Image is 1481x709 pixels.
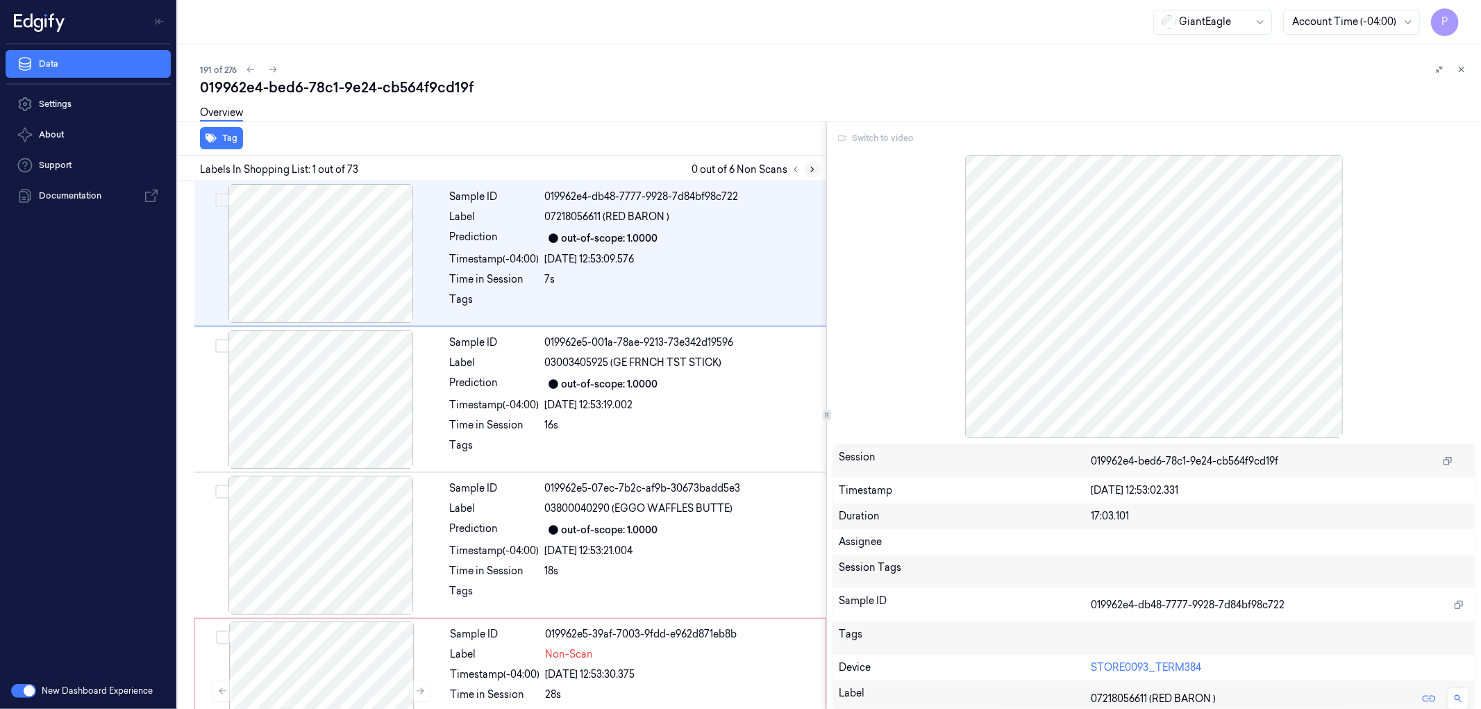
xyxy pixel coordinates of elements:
span: 03800040290 (EGGO WAFFLES BUTTE) [545,501,733,516]
button: P [1431,8,1459,36]
div: [DATE] 12:53:19.002 [545,398,818,412]
div: Time in Session [451,687,540,702]
div: Device [839,660,1091,675]
div: Sample ID [450,481,539,496]
a: Documentation [6,182,171,210]
div: out-of-scope: 1.0000 [562,523,658,537]
button: Select row [215,193,229,207]
div: 019962e5-07ec-7b2c-af9b-30673badd5e3 [545,481,818,496]
a: Data [6,50,171,78]
div: [DATE] 12:53:09.576 [545,252,818,267]
span: 191 of 276 [200,64,237,76]
div: Tags [839,627,1091,649]
div: Sample ID [839,594,1091,616]
div: Timestamp (-04:00) [450,398,539,412]
div: Label [451,647,540,662]
div: Prediction [450,522,539,538]
div: [DATE] 12:53:21.004 [545,544,818,558]
div: Label [450,210,539,224]
span: 019962e4-db48-7777-9928-7d84bf98c722 [1091,598,1285,612]
span: 07218056611 (RED BARON ) [545,210,670,224]
button: Select row [215,485,229,499]
div: 28s [546,687,817,702]
div: out-of-scope: 1.0000 [562,231,658,246]
div: [DATE] 12:53:30.375 [546,667,817,682]
div: Tags [450,292,539,315]
button: Toggle Navigation [149,10,171,33]
div: Prediction [450,376,539,392]
button: Select row [215,339,229,353]
div: Timestamp (-04:00) [450,544,539,558]
span: 03003405925 (GE FRNCH TST STICK) [545,356,722,370]
div: Timestamp [839,483,1091,498]
div: Assignee [839,535,1469,549]
a: Support [6,151,171,179]
div: Prediction [450,230,539,247]
div: out-of-scope: 1.0000 [562,377,658,392]
div: 019962e4-db48-7777-9928-7d84bf98c722 [545,190,818,204]
div: Session Tags [839,560,1091,583]
div: Sample ID [450,335,539,350]
span: Non-Scan [546,647,594,662]
div: 16s [545,418,818,433]
div: Timestamp (-04:00) [451,667,540,682]
button: About [6,121,171,149]
div: 019962e5-001a-78ae-9213-73e342d19596 [545,335,818,350]
div: STORE0093_TERM384 [1091,660,1469,675]
button: Tag [200,127,243,149]
div: 17:03.101 [1091,509,1469,524]
div: Tags [450,584,539,606]
div: 18s [545,564,818,578]
span: 019962e4-bed6-78c1-9e24-cb564f9cd19f [1091,454,1278,469]
div: Label [450,501,539,516]
div: Time in Session [450,564,539,578]
a: Overview [200,106,243,122]
div: 7s [545,272,818,287]
div: Timestamp (-04:00) [450,252,539,267]
div: 019962e4-bed6-78c1-9e24-cb564f9cd19f [200,78,1470,97]
div: [DATE] 12:53:02.331 [1091,483,1469,498]
div: Tags [450,438,539,460]
div: Session [839,450,1091,472]
span: Labels In Shopping List: 1 out of 73 [200,162,358,177]
div: Sample ID [451,627,540,642]
div: Time in Session [450,418,539,433]
div: Duration [839,509,1091,524]
span: 07218056611 (RED BARON ) [1091,692,1216,706]
div: Label [450,356,539,370]
div: 019962e5-39af-7003-9fdd-e962d871eb8b [546,627,817,642]
a: Settings [6,90,171,118]
span: 0 out of 6 Non Scans [692,161,821,178]
button: Select row [216,631,230,644]
div: Time in Session [450,272,539,287]
div: Sample ID [450,190,539,204]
